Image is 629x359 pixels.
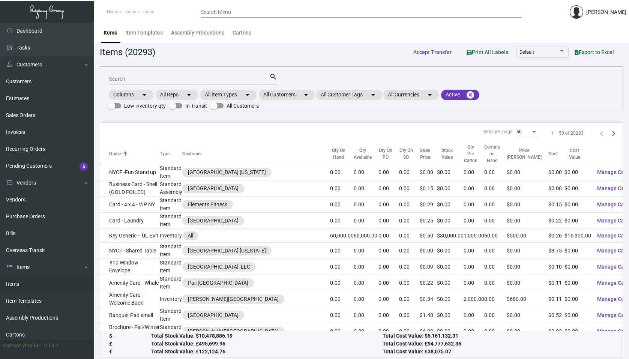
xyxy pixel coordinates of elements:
span: Low inventory qty [124,101,166,110]
td: $15,300.00 [564,229,591,243]
td: $1.40 [420,307,437,323]
td: 0.00 [484,197,507,213]
td: 0.00 [484,259,507,275]
mat-chip: Active [441,90,479,100]
div: Stock Value [437,147,457,161]
div: [GEOGRAPHIC_DATA] [US_STATE] [188,247,266,255]
td: 0.00 [354,213,378,229]
div: Total Cost Value: €38,075.07 [383,348,614,356]
mat-chip: All Item Types [200,90,257,100]
div: [GEOGRAPHIC_DATA] [188,217,239,225]
div: Elements Fitness [188,201,227,209]
div: Name [109,150,160,157]
div: Cost Value [564,147,584,161]
td: NYCF -Fun Stand up [100,164,160,180]
td: 0.00 [464,164,484,180]
mat-chip: Columns [109,90,153,100]
td: Standard Item [160,213,182,229]
div: Items [104,29,117,37]
div: $ [109,332,151,340]
div: [GEOGRAPHIC_DATA] [188,311,239,319]
div: Total Stock Value: $10,478,886.19 [151,332,382,340]
td: 0.00 [330,291,354,307]
td: 0.00 [354,180,378,197]
td: 0.00 [399,291,420,307]
mat-chip: All Customer Tags [316,90,382,100]
td: $0.00 [507,323,548,339]
td: 0.00 [484,307,507,323]
div: [GEOGRAPHIC_DATA] [US_STATE] [188,168,266,176]
td: $0.22 [420,275,437,291]
span: All Customers [227,101,259,110]
div: Price [PERSON_NAME] [507,147,542,161]
td: 0.00 [354,291,378,307]
td: $0.00 [437,259,464,275]
td: $6.29 [420,323,437,339]
div: Cost [548,150,558,157]
td: Banquet Pad small [100,307,160,323]
td: 0.00 [330,197,354,213]
td: 0.00 [464,259,484,275]
td: $0.00 [548,164,564,180]
td: Brochure - Fall/Winter Catering [100,323,160,339]
div: £ [109,340,151,348]
div: € [109,348,151,356]
td: 60,000.00 [354,229,378,243]
td: 0.00 [330,243,354,259]
div: Type [160,150,182,157]
mat-icon: cancel [466,90,475,99]
td: $0.00 [564,213,591,229]
td: $0.00 [564,291,591,307]
div: Cost Value [564,147,591,161]
mat-icon: arrow_drop_down [185,90,194,99]
td: 0.00 [354,259,378,275]
td: Inventory [160,291,182,307]
td: 0.00 [378,275,399,291]
td: Amenity Card – Welcome Back [100,291,160,307]
td: $0.00 [420,243,437,259]
td: 0.00 [378,213,399,229]
mat-icon: search [269,72,277,81]
td: 0.00 [330,323,354,339]
td: $0.00 [507,180,548,197]
td: $0.00 [564,180,591,197]
div: Cartons [233,29,251,37]
td: 0.00 [464,197,484,213]
span: Items [125,9,136,14]
td: 0.00 [399,275,420,291]
td: 0.00 [484,323,507,339]
div: Qty On PO [378,147,392,161]
div: Items (20293) [100,45,155,59]
td: 0.00 [354,307,378,323]
div: Total Stock Value: £495,699.96 [151,340,382,348]
td: 0.00 [464,323,484,339]
td: Standard Item [160,307,182,323]
div: Qty On Hand [330,147,354,161]
div: Qty On PO [378,147,399,161]
mat-chip: All Currencies [383,90,439,100]
div: Pali [GEOGRAPHIC_DATA] [188,279,248,287]
span: Default [519,50,534,55]
div: Item Templates [125,29,163,37]
td: 0.00 [330,259,354,275]
td: Standard Item [160,164,182,180]
td: 0.00 [330,275,354,291]
td: $0.00 [420,164,437,180]
td: 0.00 [399,307,420,323]
span: 50 [516,129,522,134]
td: 0.00 [464,243,484,259]
div: Sales Price [420,147,430,161]
div: [GEOGRAPHIC_DATA] [188,185,239,192]
td: $0.09 [420,259,437,275]
td: 0.00 [378,180,399,197]
td: $30,000.00 [437,229,464,243]
td: 0.00 [399,243,420,259]
td: 0.00 [354,197,378,213]
mat-icon: arrow_drop_down [140,90,149,99]
div: 0.51.2 [44,342,59,350]
td: 60,000.00 [330,229,354,243]
td: 0.00 [354,323,378,339]
td: 0.00 [399,229,420,243]
td: $0.00 [507,275,548,291]
mat-chip: All [183,231,198,240]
